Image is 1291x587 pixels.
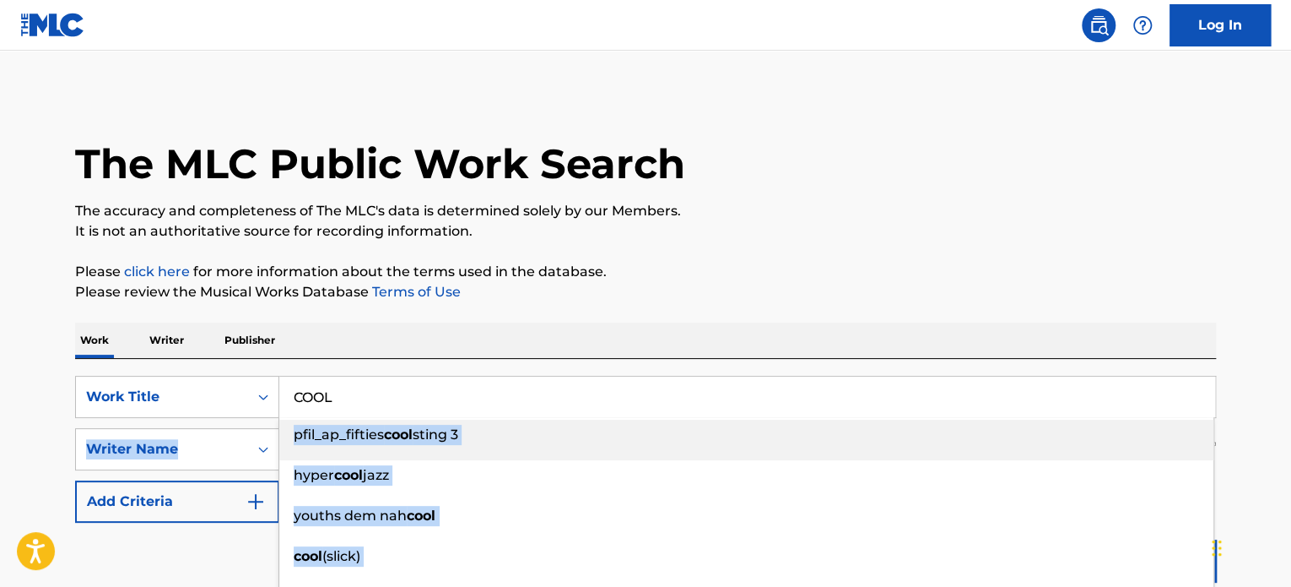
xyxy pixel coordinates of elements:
[334,467,363,483] strong: cool
[294,467,334,483] span: hyper
[1169,4,1271,46] a: Log In
[369,284,461,300] a: Terms of Use
[1082,8,1115,42] a: Public Search
[75,282,1216,302] p: Please review the Musical Works Database
[75,481,279,523] button: Add Criteria
[1212,523,1222,573] div: Drag
[144,323,189,358] p: Writer
[363,467,389,483] span: jazz
[75,323,114,358] p: Work
[75,139,685,189] h1: The MLC Public Work Search
[246,492,266,512] img: 9d2ae6d4665cec9f34b9.svg
[86,439,238,459] div: Writer Name
[124,264,190,280] a: click here
[294,548,322,564] strong: cool
[1088,15,1109,35] img: search
[1132,15,1153,35] img: help
[75,201,1216,221] p: The accuracy and completeness of The MLC's data is determined solely by our Members.
[219,323,280,358] p: Publisher
[75,262,1216,282] p: Please for more information about the terms used in the database.
[294,427,384,443] span: pfil_ap_fifties
[322,548,360,564] span: (slick)
[294,508,407,524] span: youths dem nah
[86,387,238,407] div: Work Title
[413,427,458,443] span: sting 3
[75,221,1216,242] p: It is not an authoritative source for recording information.
[20,13,85,37] img: MLC Logo
[1207,506,1291,587] iframe: Chat Widget
[384,427,413,443] strong: cool
[407,508,435,524] strong: cool
[1126,8,1159,42] div: Help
